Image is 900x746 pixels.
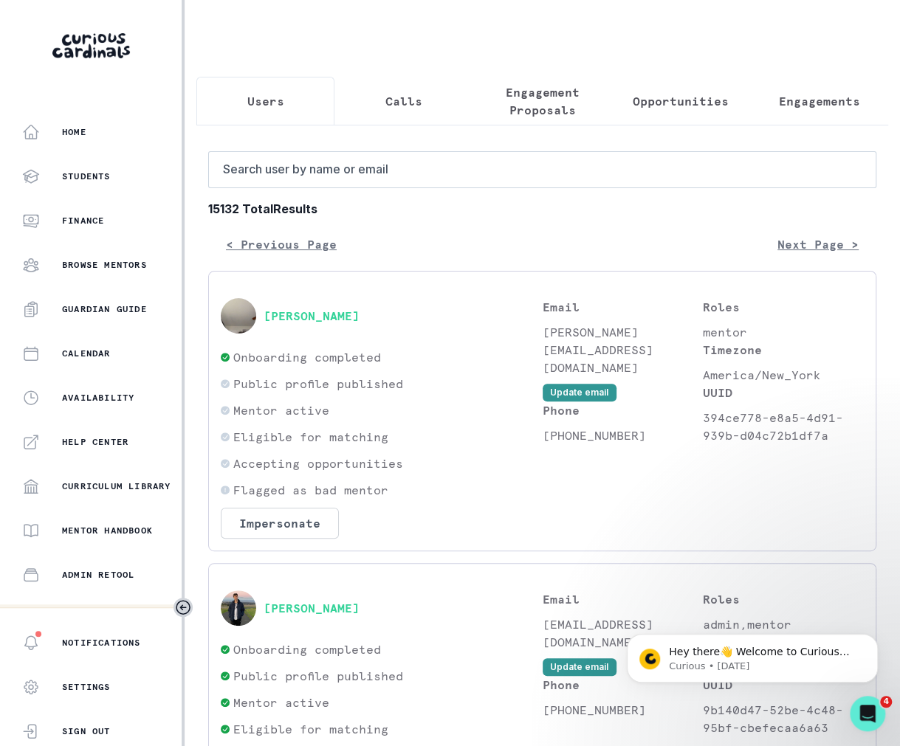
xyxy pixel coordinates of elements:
[703,341,864,359] p: Timezone
[62,436,128,448] p: Help Center
[703,384,864,401] p: UUID
[543,384,616,401] button: Update email
[543,701,704,719] p: [PHONE_NUMBER]
[62,480,171,492] p: Curriculum Library
[543,615,704,651] p: [EMAIL_ADDRESS][DOMAIN_NAME]
[62,569,134,581] p: Admin Retool
[703,701,864,736] p: 9b140d47-52be-4c48-95bf-cbefecaa6a63
[543,658,616,676] button: Update email
[778,92,859,110] p: Engagements
[62,259,147,271] p: Browse Mentors
[880,696,892,708] span: 4
[233,375,403,393] p: Public profile published
[62,681,111,693] p: Settings
[52,33,130,58] img: Curious Cardinals Logo
[233,401,329,419] p: Mentor active
[543,298,704,316] p: Email
[264,308,360,323] button: [PERSON_NAME]
[703,323,864,341] p: mentor
[208,200,876,218] b: 15132 Total Results
[486,83,599,119] p: Engagement Proposals
[62,348,111,359] p: Calendar
[62,170,111,182] p: Students
[703,590,864,608] p: Roles
[543,426,704,444] p: [PHONE_NUMBER]
[233,694,329,711] p: Mentor active
[703,298,864,316] p: Roles
[703,409,864,444] p: 394ce778-e8a5-4d91-939b-d04c72b1df7a
[62,725,111,737] p: Sign Out
[247,92,284,110] p: Users
[543,590,704,608] p: Email
[264,601,360,615] button: [PERSON_NAME]
[233,720,388,738] p: Eligible for matching
[233,667,403,685] p: Public profile published
[703,366,864,384] p: America/New_York
[233,481,388,499] p: Flagged as bad mentor
[174,598,193,617] button: Toggle sidebar
[385,92,422,110] p: Calls
[543,323,704,376] p: [PERSON_NAME][EMAIL_ADDRESS][DOMAIN_NAME]
[850,696,885,731] iframe: Intercom live chat
[543,676,704,694] p: Phone
[208,229,354,259] button: < Previous Page
[221,508,339,539] button: Impersonate
[233,455,403,472] p: Accepting opportunities
[605,603,900,706] iframe: Intercom notifications message
[633,92,729,110] p: Opportunities
[233,640,381,658] p: Onboarding completed
[543,401,704,419] p: Phone
[62,392,134,404] p: Availability
[62,303,147,315] p: Guardian Guide
[233,348,381,366] p: Onboarding completed
[62,525,153,536] p: Mentor Handbook
[233,428,388,446] p: Eligible for matching
[62,637,141,649] p: Notifications
[62,126,86,138] p: Home
[760,229,876,259] button: Next Page >
[62,215,104,227] p: Finance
